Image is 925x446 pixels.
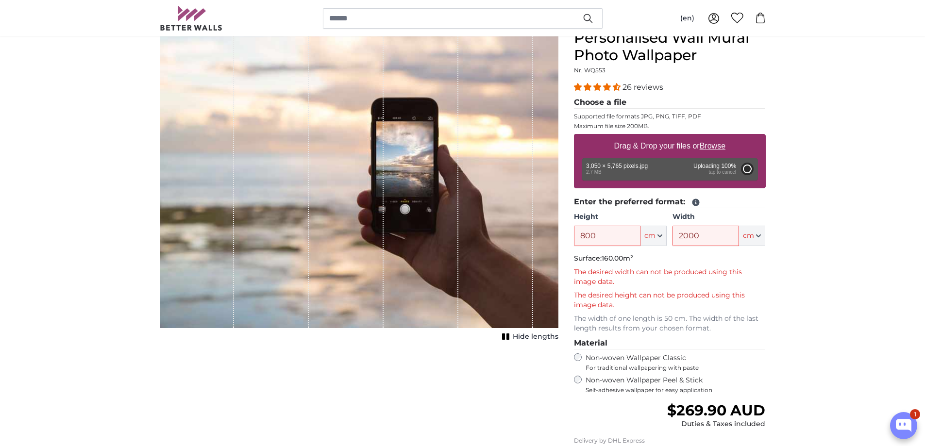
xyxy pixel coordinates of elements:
[574,267,766,287] p: The desired width can not be produced using this image data.
[574,337,766,349] legend: Material
[640,226,667,246] button: cm
[499,330,558,344] button: Hide lengths
[622,83,663,92] span: 26 reviews
[574,254,766,264] p: Surface:
[574,314,766,333] p: The width of one length is 50 cm. The width of the last length results from your chosen format.
[673,10,702,27] button: (en)
[667,401,765,419] span: $269.90 AUD
[574,437,766,445] p: Delivery by DHL Express
[574,196,766,208] legend: Enter the preferred format:
[610,136,729,156] label: Drag & Drop your files or
[574,83,622,92] span: 4.54 stars
[644,231,656,241] span: cm
[513,332,558,342] span: Hide lengths
[586,386,766,394] span: Self-adhesive wallpaper for easy application
[743,231,754,241] span: cm
[574,212,667,222] label: Height
[574,66,605,74] span: Nr. WQ553
[574,113,766,120] p: Supported file formats JPG, PNG, TIFF, PDF
[700,142,725,150] u: Browse
[586,364,766,372] span: For traditional wallpapering with paste
[673,212,765,222] label: Width
[586,353,766,372] label: Non-woven Wallpaper Classic
[160,6,223,31] img: Betterwalls
[574,291,766,310] p: The desired height can not be produced using this image data.
[574,97,766,109] legend: Choose a file
[890,412,917,439] button: Open chatbox
[667,419,765,429] div: Duties & Taxes included
[739,226,765,246] button: cm
[160,29,558,344] div: 1 of 1
[910,409,920,419] div: 1
[586,376,766,394] label: Non-woven Wallpaper Peel & Stick
[574,122,766,130] p: Maximum file size 200MB.
[574,29,766,64] h1: Personalised Wall Mural Photo Wallpaper
[602,254,633,263] span: 160.00m²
